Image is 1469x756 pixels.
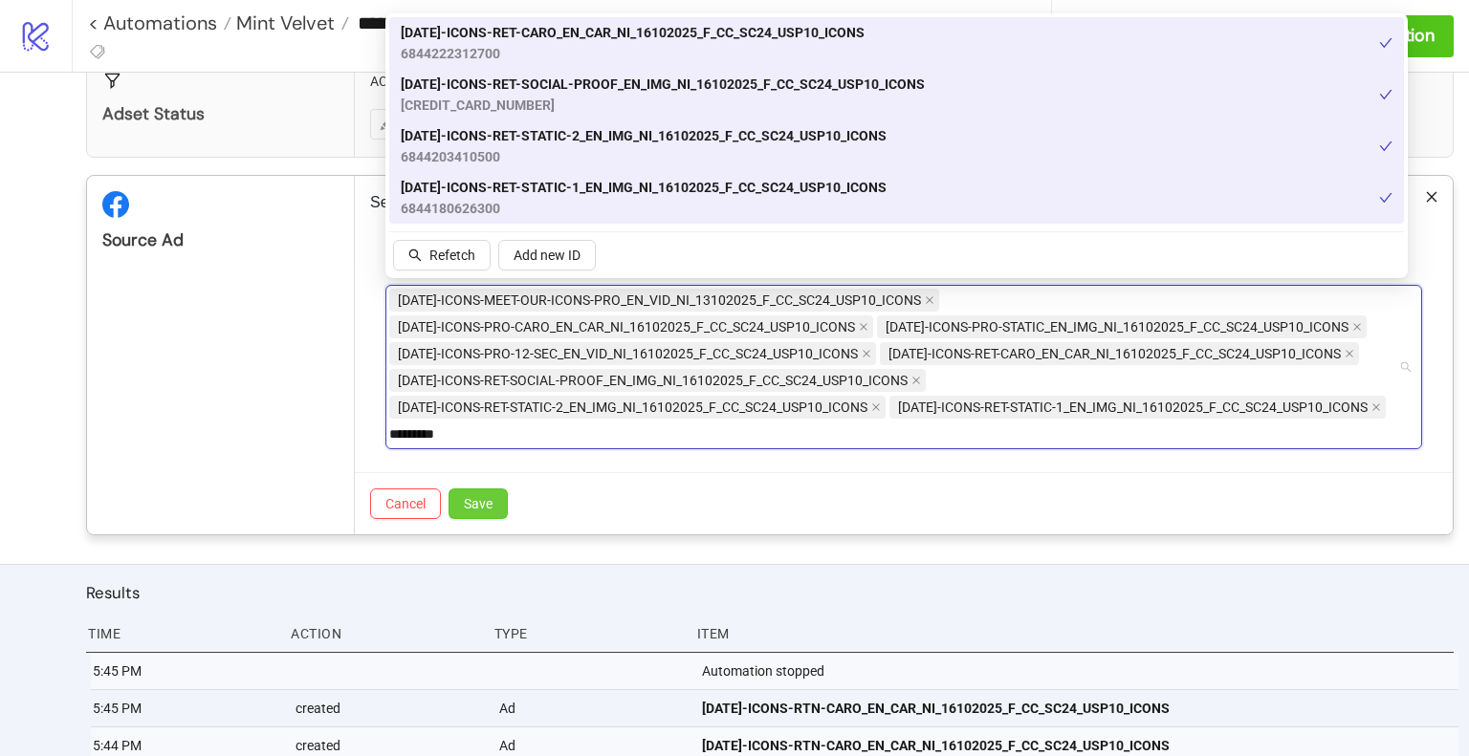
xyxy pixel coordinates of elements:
[886,316,1348,337] span: [DATE]-ICONS-PRO-STATIC_EN_IMG_NI_16102025_F_CC_SC24_USP10_ICONS
[370,191,1437,214] p: Select one or more Ads
[862,349,871,358] span: close
[389,17,1404,69] div: AD445-ICONS-RET-CARO_EN_CAR_NI_16102025_F_CC_SC24_USP10_ICONS
[289,616,478,652] div: Action
[1371,402,1381,412] span: close
[859,322,868,332] span: close
[700,653,1458,689] div: Automation stopped
[389,369,926,392] span: AD444-ICONS-RET-SOCIAL-PROOF_EN_IMG_NI_16102025_F_CC_SC24_USP10_ICONS
[498,240,596,270] button: Add new ID
[401,198,887,219] span: 6844180626300
[231,13,349,32] a: Mint Velvet
[1379,88,1392,101] span: check
[401,95,925,116] span: [CREDIT_CARD_NUMBER]
[389,120,1404,172] div: AD443-ICONS-RET-STATIC-2_EN_IMG_NI_16102025_F_CC_SC24_USP10_ICONS
[702,690,1445,726] a: [DATE]-ICONS-RTN-CARO_EN_CAR_NI_16102025_F_CC_SC24_USP10_ICONS
[398,370,908,391] span: [DATE]-ICONS-RET-SOCIAL-PROOF_EN_IMG_NI_16102025_F_CC_SC24_USP10_ICONS
[294,690,483,726] div: created
[389,396,886,419] span: AD443-ICONS-RET-STATIC-2_EN_IMG_NI_16102025_F_CC_SC24_USP10_ICONS
[695,616,1454,652] div: Item
[398,343,858,364] span: [DATE]-ICONS-PRO-12-SEC_EN_VID_NI_16102025_F_CC_SC24_USP10_ICONS
[401,146,887,167] span: 6844203410500
[877,315,1367,338] span: AD438-ICONS-PRO-STATIC_EN_IMG_NI_16102025_F_CC_SC24_USP10_ICONS
[1379,191,1392,205] span: check
[398,316,855,337] span: [DATE]-ICONS-PRO-CARO_EN_CAR_NI_16102025_F_CC_SC24_USP10_ICONS
[401,43,865,64] span: 6844222312700
[86,580,1454,605] h2: Results
[91,690,280,726] div: 5:45 PM
[401,22,865,43] span: [DATE]-ICONS-RET-CARO_EN_CAR_NI_16102025_F_CC_SC24_USP10_ICONS
[880,342,1359,365] span: AD445-ICONS-RET-CARO_EN_CAR_NI_16102025_F_CC_SC24_USP10_ICONS
[401,74,925,95] span: [DATE]-ICONS-RET-SOCIAL-PROOF_EN_IMG_NI_16102025_F_CC_SC24_USP10_ICONS
[102,229,339,251] div: Source Ad
[911,376,921,385] span: close
[401,125,887,146] span: [DATE]-ICONS-RET-STATIC-2_EN_IMG_NI_16102025_F_CC_SC24_USP10_ICONS
[389,289,939,312] span: AD428-ICONS-MEET-OUR-ICONS-PRO_EN_VID_NI_13102025_F_CC_SC24_USP10_ICONS
[702,698,1170,719] span: [DATE]-ICONS-RTN-CARO_EN_CAR_NI_16102025_F_CC_SC24_USP10_ICONS
[925,295,934,305] span: close
[497,690,687,726] div: Ad
[464,496,493,511] span: Save
[514,248,581,263] span: Add new ID
[393,240,491,270] button: Refetch
[91,653,280,689] div: 5:45 PM
[702,735,1170,756] span: [DATE]-ICONS-RTN-CARO_EN_CAR_NI_16102025_F_CC_SC24_USP10_ICONS
[389,69,1404,120] div: AD444-ICONS-RET-SOCIAL-PROOF_EN_IMG_NI_16102025_F_CC_SC24_USP10_ICONS
[1379,36,1392,50] span: check
[1379,140,1392,153] span: check
[871,402,881,412] span: close
[889,396,1386,419] span: AD442-ICONS-RET-STATIC-1_EN_IMG_NI_16102025_F_CC_SC24_USP10_ICONS
[429,248,475,263] span: Refetch
[898,397,1368,418] span: [DATE]-ICONS-RET-STATIC-1_EN_IMG_NI_16102025_F_CC_SC24_USP10_ICONS
[1345,349,1354,358] span: close
[401,177,887,198] span: [DATE]-ICONS-RET-STATIC-1_EN_IMG_NI_16102025_F_CC_SC24_USP10_ICONS
[389,342,876,365] span: AD435-ICONS-PRO-12-SEC_EN_VID_NI_16102025_F_CC_SC24_USP10_ICONS
[370,488,441,519] button: Cancel
[493,616,682,652] div: Type
[408,248,422,262] span: search
[385,496,426,511] span: Cancel
[389,172,1404,224] div: AD442-ICONS-RET-STATIC-1_EN_IMG_NI_16102025_F_CC_SC24_USP10_ICONS
[86,616,275,652] div: Time
[1352,322,1362,332] span: close
[888,343,1341,364] span: [DATE]-ICONS-RET-CARO_EN_CAR_NI_16102025_F_CC_SC24_USP10_ICONS
[1425,190,1438,204] span: close
[398,397,867,418] span: [DATE]-ICONS-RET-STATIC-2_EN_IMG_NI_16102025_F_CC_SC24_USP10_ICONS
[449,488,508,519] button: Save
[398,290,921,311] span: [DATE]-ICONS-MEET-OUR-ICONS-PRO_EN_VID_NI_13102025_F_CC_SC24_USP10_ICONS
[389,422,445,445] input: Select ad ids from list
[389,315,873,338] span: AD439-ICONS-PRO-CARO_EN_CAR_NI_16102025_F_CC_SC24_USP10_ICONS
[231,11,335,35] span: Mint Velvet
[88,13,231,32] a: < Automations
